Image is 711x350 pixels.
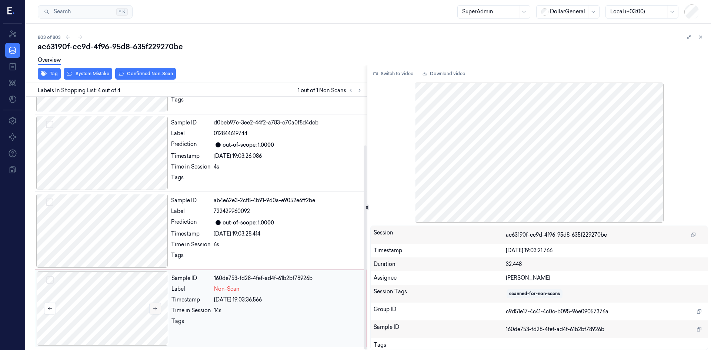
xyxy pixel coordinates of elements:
[171,218,211,227] div: Prediction
[374,274,506,282] div: Assignee
[214,307,362,314] div: 14s
[214,152,363,160] div: [DATE] 19:03:26.086
[171,241,211,249] div: Time in Session
[506,308,608,316] span: c9d51e17-4c41-4c0c-b095-96e09057376a
[374,288,506,300] div: Session Tags
[171,152,211,160] div: Timestamp
[51,8,71,16] span: Search
[46,276,54,284] button: Select row
[506,260,705,268] div: 32.448
[223,141,274,149] div: out-of-scope: 1.0000
[171,296,211,304] div: Timestamp
[171,119,211,127] div: Sample ID
[214,197,363,204] div: ab4e62e3-2cf8-4b91-9d0a-e9052e6ff2be
[171,174,211,186] div: Tags
[374,247,506,254] div: Timestamp
[374,229,506,241] div: Session
[115,68,176,80] button: Confirmed Non-Scan
[374,323,506,335] div: Sample ID
[214,285,240,293] span: Non-Scan
[46,121,53,128] button: Select row
[38,87,120,94] span: Labels In Shopping List: 4 out of 4
[214,230,363,238] div: [DATE] 19:03:28.414
[171,207,211,215] div: Label
[171,230,211,238] div: Timestamp
[171,317,211,329] div: Tags
[171,130,211,137] div: Label
[171,140,211,149] div: Prediction
[214,241,363,249] div: 6s
[214,274,362,282] div: 160de753-fd28-4fef-ad4f-61b2bf78926b
[506,231,607,239] span: ac63190f-cc9d-4f96-95d8-635f229270be
[506,326,604,333] span: 160de753-fd28-4fef-ad4f-61b2bf78926b
[46,199,53,206] button: Select row
[223,219,274,227] div: out-of-scope: 1.0000
[420,68,468,80] a: Download video
[171,251,211,263] div: Tags
[374,306,506,317] div: Group ID
[64,68,112,80] button: System Mistake
[38,34,61,40] span: 803 of 803
[214,130,247,137] span: 012844619744
[171,307,211,314] div: Time in Session
[38,5,133,19] button: Search⌘K
[506,247,705,254] div: [DATE] 19:03:21.766
[38,68,61,80] button: Tag
[298,86,364,95] span: 1 out of 1 Non Scans
[171,285,211,293] div: Label
[171,163,211,171] div: Time in Session
[214,163,363,171] div: 4s
[374,260,506,268] div: Duration
[38,56,61,65] a: Overview
[171,274,211,282] div: Sample ID
[509,290,560,297] div: scanned-for-non-scans
[370,68,417,80] button: Switch to video
[171,197,211,204] div: Sample ID
[214,296,362,304] div: [DATE] 19:03:36.566
[506,274,705,282] div: [PERSON_NAME]
[38,41,705,52] div: ac63190f-cc9d-4f96-95d8-635f229270be
[214,207,250,215] span: 722429960092
[214,119,363,127] div: d0beb97c-3ee2-44f2-a783-c70a0f8d4dcb
[171,96,211,108] div: Tags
